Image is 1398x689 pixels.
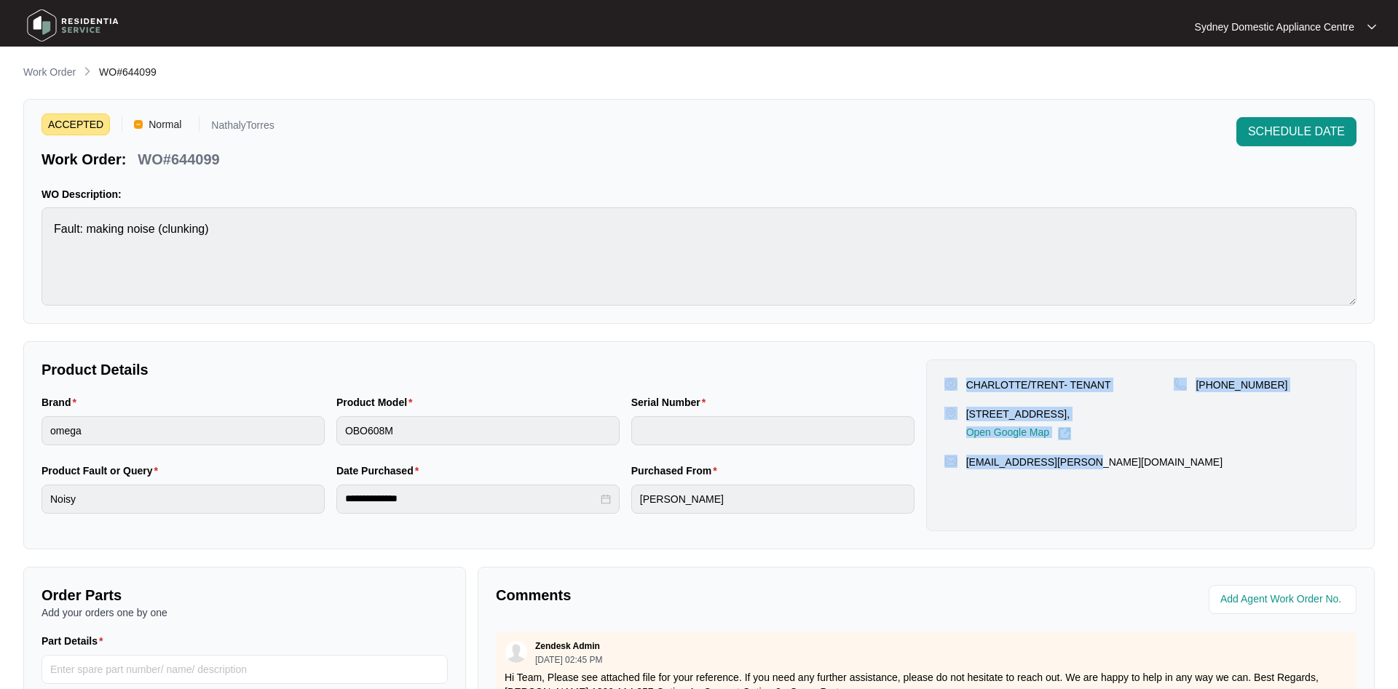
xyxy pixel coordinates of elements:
img: residentia service logo [22,4,124,47]
a: Open Google Map [966,427,1071,440]
img: user-pin [944,378,957,391]
img: map-pin [1174,378,1187,391]
label: Purchased From [631,463,723,478]
label: Brand [42,395,82,410]
label: Serial Number [631,395,711,410]
p: [EMAIL_ADDRESS][PERSON_NAME][DOMAIN_NAME] [966,455,1223,469]
input: Product Fault or Query [42,485,325,514]
textarea: Fault: making noise (clunking) [42,207,1356,306]
label: Date Purchased [336,463,424,478]
img: user.svg [505,641,527,663]
p: NathalyTorres [211,120,274,135]
p: WO#644099 [138,149,219,170]
input: Part Details [42,655,448,684]
input: Brand [42,416,325,445]
p: Zendesk Admin [535,640,600,652]
p: Order Parts [42,585,448,605]
p: Add your orders one by one [42,605,448,620]
input: Add Agent Work Order No. [1220,591,1348,608]
p: [PHONE_NUMBER] [1196,378,1287,392]
input: Date Purchased [345,491,598,506]
label: Product Fault or Query [42,463,164,478]
img: Link-External [1058,427,1071,440]
input: Product Model [336,416,620,445]
span: WO#644099 [99,66,157,78]
img: Vercel Logo [134,120,143,129]
img: chevron-right [82,65,93,77]
p: Work Order [23,65,76,79]
label: Product Model [336,395,419,410]
span: Normal [143,113,187,135]
p: Work Order: [42,149,126,170]
img: map-pin [944,407,957,420]
input: Purchased From [631,485,915,514]
input: Serial Number [631,416,915,445]
p: CHARLOTTE/TRENT- TENANT [966,378,1111,392]
label: Part Details [42,634,109,648]
a: Work Order [20,65,79,81]
button: SCHEDULE DATE [1236,117,1356,146]
img: map-pin [944,455,957,468]
span: SCHEDULE DATE [1248,123,1345,140]
span: ACCEPTED [42,113,110,135]
p: WO Description: [42,187,1356,202]
p: Sydney Domestic Appliance Centre [1195,20,1354,34]
p: [STREET_ADDRESS], [966,407,1071,421]
img: dropdown arrow [1367,23,1376,31]
p: Comments [496,585,916,605]
p: Product Details [42,359,915,380]
p: [DATE] 02:45 PM [535,656,602,664]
